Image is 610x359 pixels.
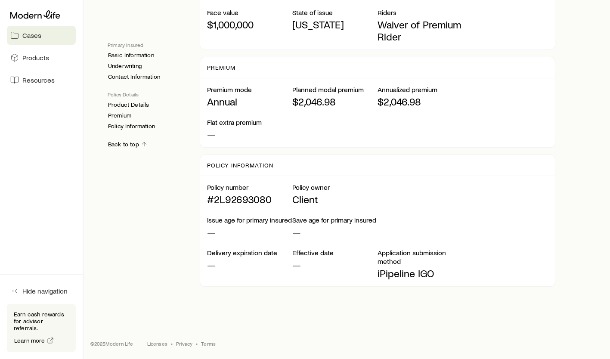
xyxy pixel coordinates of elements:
[7,48,76,67] a: Products
[207,193,292,205] p: #2L92693080
[108,101,149,108] a: Product Details
[378,85,463,94] p: Annualized premium
[90,340,133,347] p: © 2025 Modern Life
[207,64,235,71] p: Premium
[108,41,186,48] p: Primary Insured
[201,340,216,347] a: Terms
[207,162,273,169] p: Policy Information
[207,183,292,192] p: Policy number
[22,287,68,295] span: Hide navigation
[378,267,463,279] p: iPipeline IGO
[108,112,132,119] a: Premium
[108,73,161,80] a: Contact Information
[292,248,378,257] p: Effective date
[22,76,55,84] span: Resources
[14,311,69,331] p: Earn cash rewards for advisor referrals.
[292,96,378,108] p: $2,046.98
[292,183,378,192] p: Policy owner
[22,53,49,62] span: Products
[207,128,292,140] p: —
[196,340,198,347] span: •
[378,96,463,108] p: $2,046.98
[207,248,292,257] p: Delivery expiration date
[207,96,292,108] p: Annual
[207,118,292,127] p: Flat extra premium
[7,304,76,352] div: Earn cash rewards for advisor referrals.Learn more
[108,52,155,59] a: Basic Information
[378,8,463,17] p: Riders
[207,85,292,94] p: Premium mode
[207,259,292,271] p: —
[108,123,155,130] a: Policy Information
[292,85,378,94] p: Planned modal premium
[378,19,463,43] p: Waiver of Premium Rider
[292,226,378,238] p: —
[207,19,292,31] p: $1,000,000
[292,19,378,31] p: [US_STATE]
[7,26,76,45] a: Cases
[292,259,378,271] p: —
[292,193,378,205] p: Client
[378,248,463,266] p: Application submission method
[207,216,292,224] p: Issue age for primary insured
[207,8,292,17] p: Face value
[207,226,292,238] p: —
[108,62,142,70] a: Underwriting
[22,31,41,40] span: Cases
[7,71,76,90] a: Resources
[292,8,378,17] p: State of issue
[176,340,192,347] a: Privacy
[171,340,173,347] span: •
[108,91,186,98] p: Policy Details
[147,340,167,347] a: Licenses
[292,216,378,224] p: Save age for primary insured
[108,140,148,149] a: Back to top
[7,282,76,300] button: Hide navigation
[14,337,45,344] span: Learn more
